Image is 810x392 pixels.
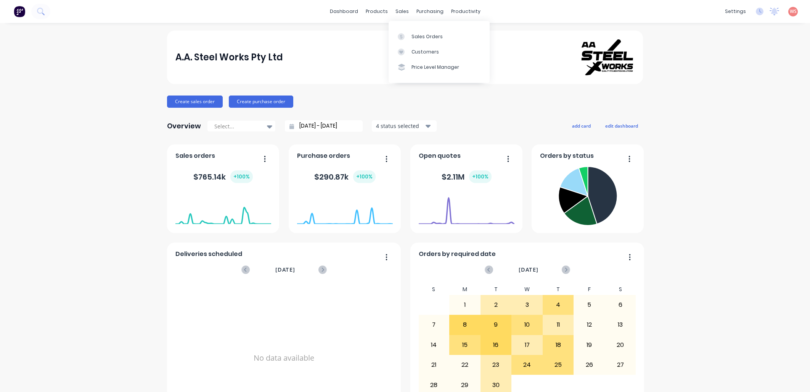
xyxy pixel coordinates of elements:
div: 21 [419,355,449,374]
span: Orders by status [540,151,594,160]
div: 8 [450,315,480,334]
button: add card [567,121,596,131]
div: 13 [605,315,636,334]
div: 20 [605,335,636,355]
div: 11 [543,315,574,334]
div: 26 [574,355,604,374]
div: T [543,284,574,295]
div: 7 [419,315,449,334]
div: 17 [512,335,542,355]
div: products [362,6,392,17]
div: 1 [450,295,480,314]
img: A.A. Steel Works Pty Ltd [581,39,635,76]
span: Open quotes [419,151,461,160]
div: sales [392,6,413,17]
div: S [418,284,450,295]
span: Purchase orders [297,151,350,160]
button: 4 status selected [372,120,437,132]
div: 22 [450,355,480,374]
div: 9 [481,315,511,334]
div: 5 [574,295,604,314]
div: T [481,284,512,295]
div: W [511,284,543,295]
button: Create purchase order [229,96,293,108]
div: S [605,284,636,295]
span: WS [790,8,797,15]
div: 3 [512,295,542,314]
div: M [449,284,481,295]
div: 4 [543,295,574,314]
div: 15 [450,335,480,355]
div: Overview [167,118,201,134]
div: Price Level Manager [411,64,459,71]
div: purchasing [413,6,447,17]
div: 4 status selected [376,122,424,130]
div: Customers [411,49,439,55]
div: 10 [512,315,542,334]
span: [DATE] [275,266,295,274]
div: A.A. Steel Works Pty Ltd [175,50,283,65]
a: Price Level Manager [389,60,490,75]
div: 19 [574,335,604,355]
div: 25 [543,355,574,374]
div: 23 [481,355,511,374]
div: $ 765.14k [193,170,253,183]
div: 24 [512,355,542,374]
div: F [574,284,605,295]
span: Sales orders [175,151,215,160]
div: $ 290.87k [314,170,376,183]
div: 12 [574,315,604,334]
span: [DATE] [519,266,538,274]
div: $ 2.11M [442,170,492,183]
div: 18 [543,335,574,355]
a: dashboard [326,6,362,17]
div: + 100 % [230,170,253,183]
div: 2 [481,295,511,314]
button: edit dashboard [600,121,643,131]
a: Sales Orders [389,29,490,44]
div: Sales Orders [411,33,443,40]
div: 6 [605,295,636,314]
a: Customers [389,44,490,60]
div: 14 [419,335,449,355]
div: settings [721,6,750,17]
div: + 100 % [469,170,492,183]
div: 16 [481,335,511,355]
img: Factory [14,6,25,17]
div: 27 [605,355,636,374]
div: productivity [447,6,484,17]
div: + 100 % [353,170,376,183]
button: Create sales order [167,96,223,108]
